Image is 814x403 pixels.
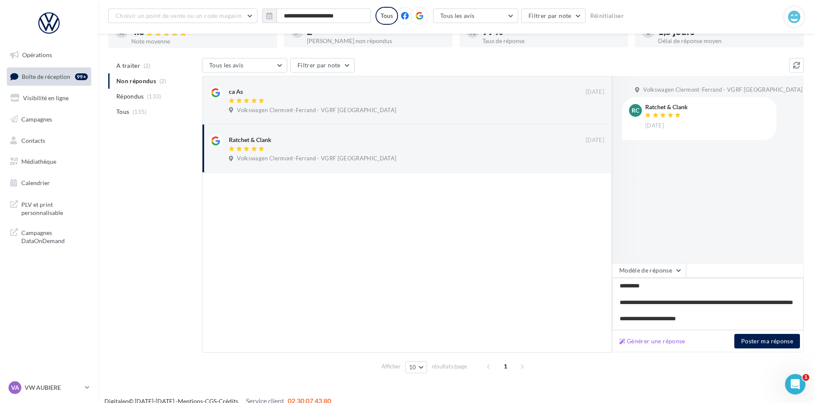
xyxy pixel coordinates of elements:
[108,9,257,23] button: Choisir un point de vente ou un code magasin
[433,9,518,23] button: Tous les avis
[23,94,69,101] span: Visibilité en ligne
[734,334,800,348] button: Poster ma réponse
[645,122,664,130] span: [DATE]
[632,106,639,115] span: RC
[5,132,93,150] a: Contacts
[116,92,144,101] span: Répondus
[21,227,88,245] span: Campagnes DataOnDemand
[22,51,52,58] span: Opérations
[645,104,688,110] div: Ratchet & Clank
[643,86,802,94] span: Volkswagen Clermont-Ferrand - VGRF [GEOGRAPHIC_DATA]
[586,136,604,144] span: [DATE]
[658,38,797,44] div: Délai de réponse moyen
[616,336,689,346] button: Générer une réponse
[586,88,604,96] span: [DATE]
[237,155,396,162] span: Volkswagen Clermont-Ferrand - VGRF [GEOGRAPHIC_DATA]
[521,9,586,23] button: Filtrer par note
[147,93,162,100] span: (133)
[5,89,93,107] a: Visibilité en ligne
[409,364,416,371] span: 10
[115,12,242,19] span: Choisir un point de vente ou un code magasin
[375,7,398,25] div: Tous
[5,223,93,249] a: Campagnes DataOnDemand
[11,383,19,392] span: VA
[131,27,270,37] div: 4.8
[5,153,93,171] a: Médiathèque
[116,61,140,70] span: A traiter
[21,179,50,186] span: Calendrier
[612,263,686,278] button: Modèle de réponse
[307,27,446,36] div: 2
[5,110,93,128] a: Campagnes
[229,136,271,144] div: Ratchet & Clank
[405,361,427,373] button: 10
[7,380,91,396] a: VA VW AUBIERE
[802,374,809,381] span: 1
[133,108,147,115] span: (135)
[209,61,244,69] span: Tous les avis
[432,362,467,371] span: résultats/page
[658,27,797,36] div: 1,5 jours
[144,62,151,69] span: (2)
[440,12,475,19] span: Tous les avis
[21,158,56,165] span: Médiathèque
[116,107,129,116] span: Tous
[5,174,93,192] a: Calendrier
[482,38,621,44] div: Taux de réponse
[785,374,805,394] iframe: Intercom live chat
[499,360,512,373] span: 1
[229,87,243,96] div: ca As
[202,58,287,72] button: Tous les avis
[131,38,270,44] div: Note moyenne
[482,27,621,36] div: 99 %
[25,383,81,392] p: VW AUBIERE
[21,116,52,123] span: Campagnes
[75,73,88,80] div: 99+
[21,199,88,217] span: PLV et print personnalisable
[290,58,355,72] button: Filtrer par note
[237,107,396,114] span: Volkswagen Clermont-Ferrand - VGRF [GEOGRAPHIC_DATA]
[5,67,93,86] a: Boîte de réception99+
[5,195,93,220] a: PLV et print personnalisable
[587,11,628,21] button: Réinitialiser
[381,362,401,371] span: Afficher
[21,136,45,144] span: Contacts
[307,38,446,44] div: [PERSON_NAME] non répondus
[5,46,93,64] a: Opérations
[22,72,70,80] span: Boîte de réception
